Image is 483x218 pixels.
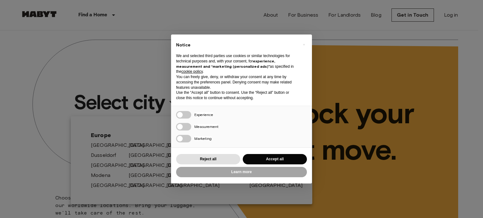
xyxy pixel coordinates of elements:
a: cookie policy [181,69,203,74]
span: Measurement [194,124,219,129]
p: We and selected third parties use cookies or similar technologies for technical purposes and, wit... [176,53,297,74]
button: Accept all [243,154,307,164]
p: Use the “Accept all” button to consent. Use the “Reject all” button or close this notice to conti... [176,90,297,101]
span: × [303,41,305,48]
span: Marketing [194,136,212,141]
span: Experience [194,112,213,117]
button: Reject all [176,154,240,164]
h2: Notice [176,42,297,48]
p: You can freely give, deny, or withdraw your consent at any time by accessing the preferences pane... [176,74,297,90]
button: Close this notice [299,40,309,50]
button: Learn more [176,167,307,177]
strong: experience, measurement and “marketing (personalized ads)” [176,59,275,69]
